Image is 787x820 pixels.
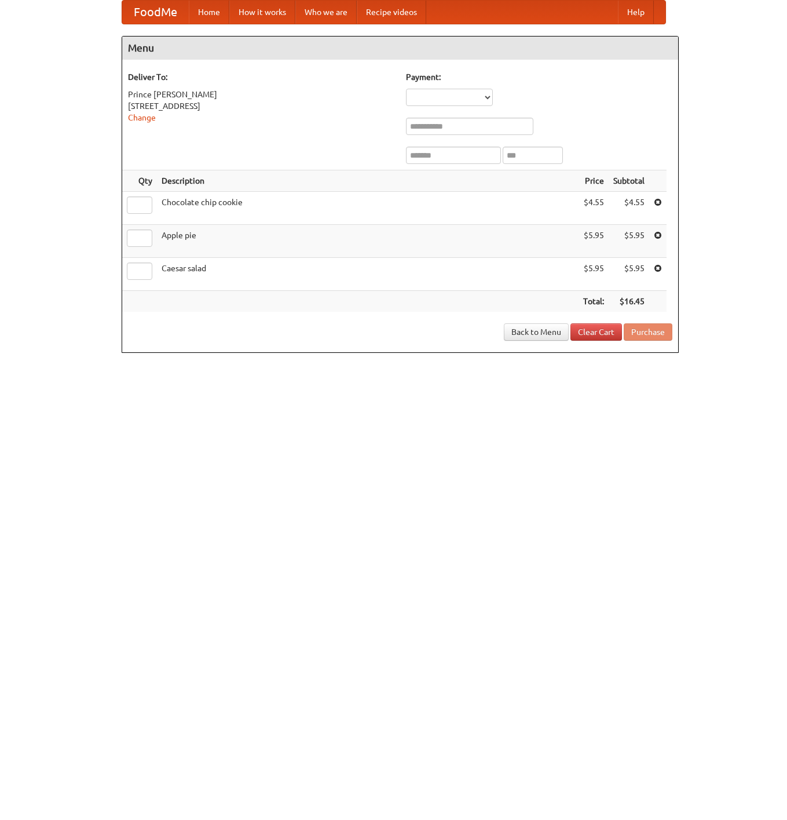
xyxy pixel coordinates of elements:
[624,323,672,341] button: Purchase
[504,323,569,341] a: Back to Menu
[157,170,579,192] th: Description
[609,225,649,258] td: $5.95
[122,37,678,60] h4: Menu
[157,192,579,225] td: Chocolate chip cookie
[579,170,609,192] th: Price
[189,1,229,24] a: Home
[122,170,157,192] th: Qty
[128,71,394,83] h5: Deliver To:
[128,100,394,112] div: [STREET_ADDRESS]
[157,225,579,258] td: Apple pie
[609,291,649,312] th: $16.45
[579,291,609,312] th: Total:
[609,192,649,225] td: $4.55
[406,71,672,83] h5: Payment:
[357,1,426,24] a: Recipe videos
[128,113,156,122] a: Change
[122,1,189,24] a: FoodMe
[609,170,649,192] th: Subtotal
[579,192,609,225] td: $4.55
[570,323,622,341] a: Clear Cart
[618,1,654,24] a: Help
[295,1,357,24] a: Who we are
[229,1,295,24] a: How it works
[157,258,579,291] td: Caesar salad
[579,225,609,258] td: $5.95
[579,258,609,291] td: $5.95
[609,258,649,291] td: $5.95
[128,89,394,100] div: Prince [PERSON_NAME]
